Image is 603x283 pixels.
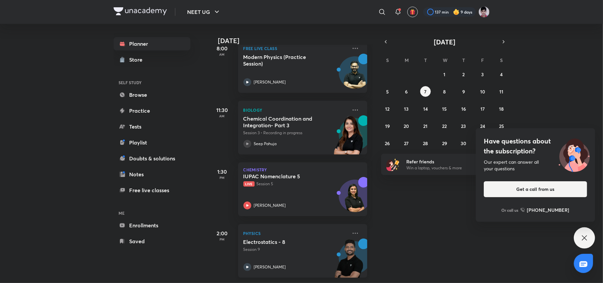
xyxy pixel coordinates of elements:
abbr: Sunday [386,57,389,63]
button: October 12, 2025 [382,103,393,114]
p: Win a laptop, vouchers & more [406,165,488,171]
button: October 8, 2025 [439,86,450,97]
abbr: October 13, 2025 [404,106,409,112]
button: October 28, 2025 [420,138,431,148]
p: Session 3 • Recording in progress [243,130,347,136]
abbr: October 24, 2025 [480,123,485,129]
abbr: October 25, 2025 [499,123,504,129]
span: Live [243,181,255,187]
img: Company Logo [114,7,167,15]
button: October 3, 2025 [477,69,488,80]
button: October 10, 2025 [477,86,488,97]
abbr: October 23, 2025 [461,123,466,129]
button: October 25, 2025 [496,121,507,131]
abbr: October 20, 2025 [404,123,409,129]
abbr: October 1, 2025 [443,71,445,78]
h5: Modern Physics (Practice Session) [243,54,326,67]
abbr: October 26, 2025 [385,140,390,146]
abbr: October 29, 2025 [442,140,447,146]
img: Avatar [339,183,371,215]
abbr: October 7, 2025 [425,88,427,95]
button: October 6, 2025 [401,86,412,97]
p: PM [209,176,235,180]
p: [PERSON_NAME] [254,202,286,208]
abbr: October 28, 2025 [423,140,428,146]
abbr: Monday [405,57,409,63]
button: October 29, 2025 [439,138,450,148]
abbr: October 16, 2025 [461,106,466,112]
p: Physics [243,229,347,237]
abbr: October 8, 2025 [443,88,446,95]
h4: [DATE] [218,37,374,45]
abbr: October 6, 2025 [405,88,408,95]
abbr: October 22, 2025 [442,123,447,129]
button: October 21, 2025 [420,121,431,131]
h5: 11:30 [209,106,235,114]
img: streak [453,9,460,15]
h6: ME [114,207,190,219]
h5: 2:00 [209,229,235,237]
button: October 16, 2025 [458,103,469,114]
abbr: October 2, 2025 [462,71,465,78]
button: October 20, 2025 [401,121,412,131]
abbr: October 4, 2025 [500,71,503,78]
abbr: October 21, 2025 [424,123,428,129]
img: Alok Mishra [478,6,490,18]
a: Browse [114,88,190,101]
a: Planner [114,37,190,50]
button: NEET UG [183,5,225,19]
h5: Electrostatics - 8 [243,239,326,245]
button: October 1, 2025 [439,69,450,80]
button: October 11, 2025 [496,86,507,97]
h5: Chemical Coordination and Integration- Part 3 [243,115,326,129]
button: October 23, 2025 [458,121,469,131]
button: October 14, 2025 [420,103,431,114]
button: Get a call from us [484,181,587,197]
img: referral [386,158,400,171]
button: October 7, 2025 [420,86,431,97]
h4: Have questions about the subscription? [484,136,587,156]
h6: SELF STUDY [114,77,190,88]
button: [DATE] [390,37,499,46]
p: Biology [243,106,347,114]
div: Store [129,56,147,64]
a: Saved [114,235,190,248]
button: October 2, 2025 [458,69,469,80]
button: October 13, 2025 [401,103,412,114]
abbr: October 11, 2025 [500,88,504,95]
img: Avatar [339,60,371,92]
h6: [PHONE_NUMBER] [527,206,570,213]
button: October 27, 2025 [401,138,412,148]
a: Practice [114,104,190,117]
img: ttu_illustration_new.svg [553,136,595,172]
abbr: Wednesday [443,57,447,63]
abbr: October 27, 2025 [404,140,409,146]
p: AM [209,114,235,118]
a: Company Logo [114,7,167,17]
p: FREE LIVE CLASS [243,44,347,52]
abbr: October 5, 2025 [386,88,389,95]
h5: 1:30 [209,168,235,176]
button: avatar [407,7,418,17]
p: Session 5 [243,181,347,187]
p: AM [209,52,235,56]
button: October 5, 2025 [382,86,393,97]
abbr: October 30, 2025 [461,140,466,146]
abbr: October 17, 2025 [480,106,485,112]
button: October 4, 2025 [496,69,507,80]
abbr: Saturday [500,57,503,63]
abbr: Friday [481,57,484,63]
abbr: October 15, 2025 [442,106,447,112]
span: [DATE] [434,37,455,46]
a: Enrollments [114,219,190,232]
img: unacademy [331,115,367,161]
abbr: October 12, 2025 [385,106,390,112]
button: October 18, 2025 [496,103,507,114]
h5: IUPAC Nomenclature 5 [243,173,326,180]
h6: Refer friends [406,158,488,165]
abbr: October 14, 2025 [423,106,428,112]
button: October 15, 2025 [439,103,450,114]
a: Store [114,53,190,66]
button: October 30, 2025 [458,138,469,148]
p: [PERSON_NAME] [254,264,286,270]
